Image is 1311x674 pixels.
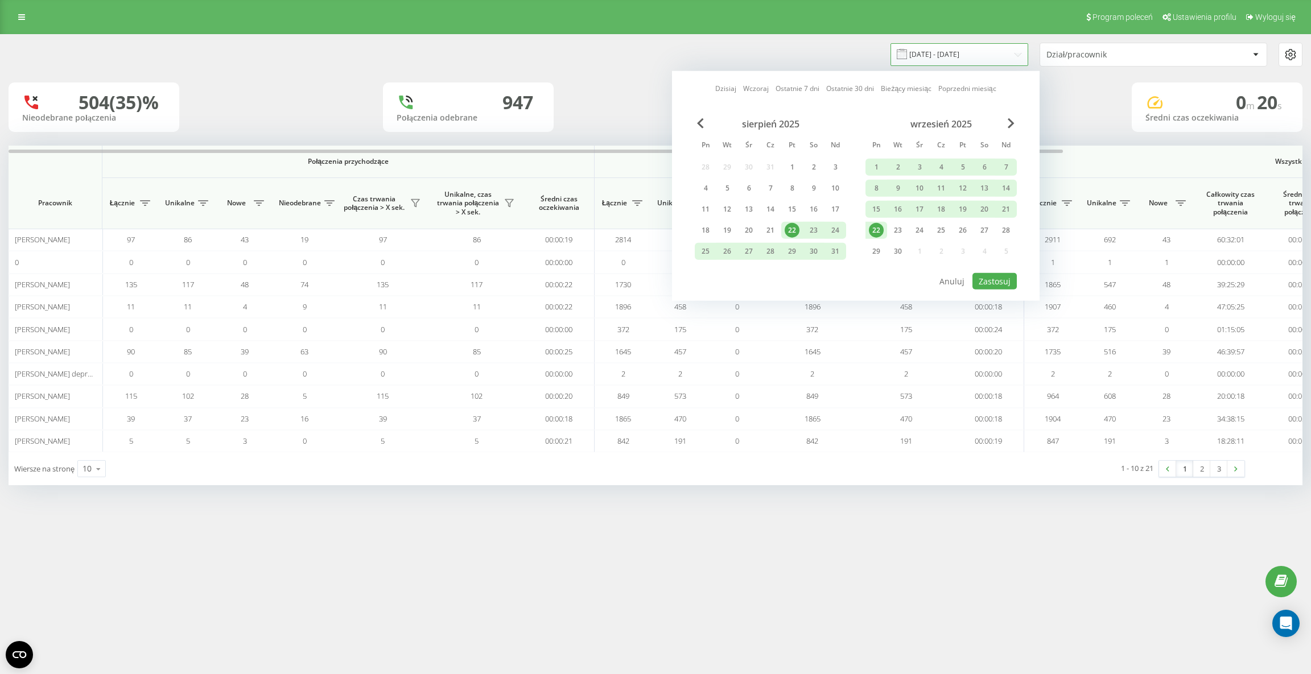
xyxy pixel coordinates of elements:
[781,222,803,239] div: pt 22 sie 2025
[1144,199,1172,208] span: Nowe
[22,113,166,123] div: Nieodebrane połączenia
[785,181,799,196] div: 8
[523,229,595,251] td: 00:00:19
[621,369,625,379] span: 2
[473,301,481,312] span: 11
[806,223,821,238] div: 23
[824,180,846,197] div: ndz 10 sie 2025
[720,202,735,217] div: 12
[695,118,846,130] div: sierpień 2025
[810,369,814,379] span: 2
[865,243,887,260] div: pon 29 wrz 2025
[891,244,905,259] div: 30
[657,199,687,208] span: Unikalne
[129,324,133,334] span: 0
[182,279,194,290] span: 117
[1104,324,1116,334] span: 175
[741,202,756,217] div: 13
[1145,113,1289,123] div: Średni czas oczekiwania
[615,301,631,312] span: 1896
[887,222,909,239] div: wt 23 wrz 2025
[999,181,1013,196] div: 14
[865,201,887,218] div: pon 15 wrz 2025
[824,201,846,218] div: ndz 17 sie 2025
[1162,279,1170,290] span: 48
[911,138,928,155] abbr: środa
[1203,190,1258,217] span: Całkowity czas trwania połączenia
[1087,199,1116,208] span: Unikalne
[1195,251,1266,273] td: 00:00:00
[977,181,992,196] div: 13
[974,159,995,176] div: sob 6 wrz 2025
[379,234,387,245] span: 97
[785,244,799,259] div: 29
[930,180,952,197] div: czw 11 wrz 2025
[129,257,133,267] span: 0
[954,138,971,155] abbr: piątek
[952,159,974,176] div: pt 5 wrz 2025
[1045,301,1061,312] span: 1907
[735,301,739,312] span: 0
[379,346,387,357] span: 90
[763,223,778,238] div: 21
[999,202,1013,217] div: 21
[475,324,479,334] span: 0
[241,234,249,245] span: 43
[621,257,625,267] span: 0
[781,201,803,218] div: pt 15 sie 2025
[600,199,629,208] span: Łącznie
[697,138,714,155] abbr: poniedziałek
[995,180,1017,197] div: ndz 14 wrz 2025
[904,369,908,379] span: 2
[79,92,159,113] div: 504 (35)%
[763,202,778,217] div: 14
[953,341,1024,363] td: 00:00:20
[891,202,905,217] div: 16
[999,160,1013,175] div: 7
[806,324,818,334] span: 372
[934,160,949,175] div: 4
[621,157,997,166] span: Połączenia wychodzące
[523,363,595,385] td: 00:00:00
[738,222,760,239] div: śr 20 sie 2025
[1255,13,1296,22] span: Wyloguj się
[1195,296,1266,318] td: 47:05:25
[1277,100,1282,112] span: s
[15,324,70,334] span: [PERSON_NAME]
[891,181,905,196] div: 9
[735,346,739,357] span: 0
[977,202,992,217] div: 20
[523,341,595,363] td: 00:00:25
[523,274,595,296] td: 00:00:22
[377,279,389,290] span: 135
[184,346,192,357] span: 85
[698,181,713,196] div: 4
[785,202,799,217] div: 15
[127,346,135,357] span: 90
[720,244,735,259] div: 26
[865,180,887,197] div: pon 8 wrz 2025
[125,279,137,290] span: 135
[806,244,821,259] div: 30
[869,160,884,175] div: 1
[108,199,137,208] span: Łącznie
[738,201,760,218] div: śr 13 sie 2025
[186,257,190,267] span: 0
[1195,274,1266,296] td: 39:25:29
[1195,363,1266,385] td: 00:00:00
[995,222,1017,239] div: ndz 28 wrz 2025
[953,296,1024,318] td: 00:00:18
[865,118,1017,130] div: wrzesień 2025
[1045,346,1061,357] span: 1735
[760,201,781,218] div: czw 14 sie 2025
[698,223,713,238] div: 18
[435,190,501,217] span: Unikalne, czas trwania połączenia > X sek.
[805,138,822,155] abbr: sobota
[1165,301,1169,312] span: 4
[1195,318,1266,340] td: 01:15:05
[617,324,629,334] span: 372
[741,223,756,238] div: 20
[763,244,778,259] div: 28
[805,301,821,312] span: 1896
[1176,461,1193,477] a: 1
